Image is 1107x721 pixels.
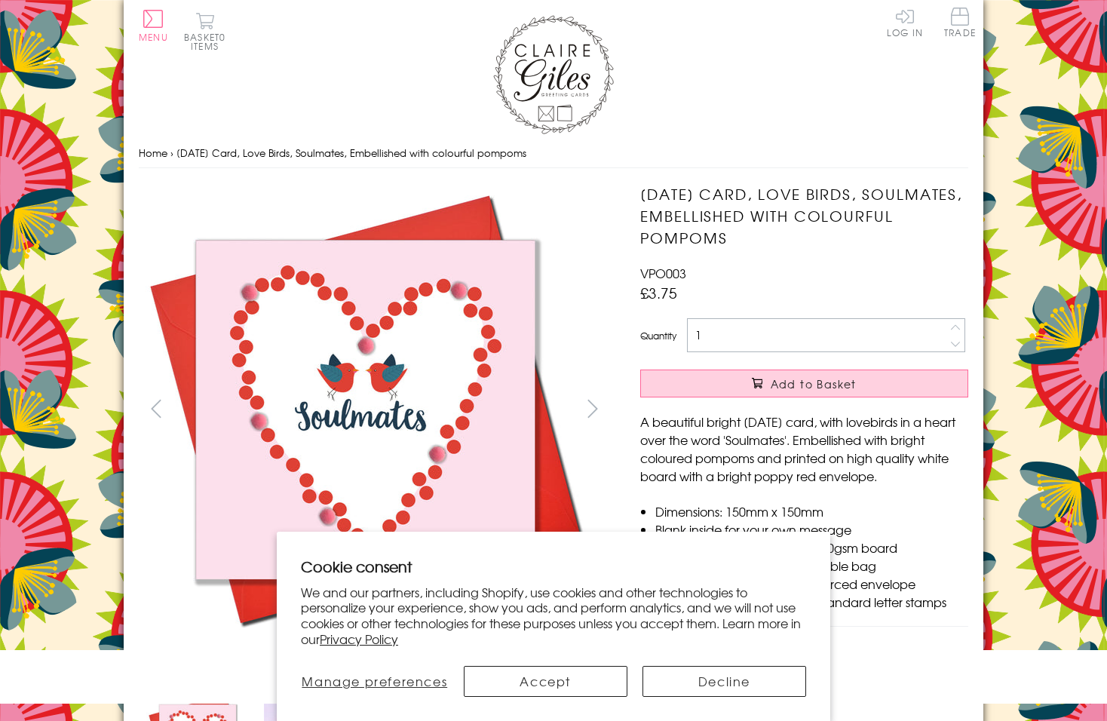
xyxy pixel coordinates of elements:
button: Manage preferences [301,666,449,697]
span: £3.75 [640,282,677,303]
button: prev [139,391,173,425]
h1: [DATE] Card, Love Birds, Soulmates, Embellished with colourful pompoms [640,183,968,248]
img: Claire Giles Greetings Cards [493,15,614,134]
nav: breadcrumbs [139,138,968,169]
button: Menu [139,10,168,41]
span: Add to Basket [771,376,857,391]
a: Home [139,146,167,160]
p: We and our partners, including Shopify, use cookies and other technologies to personalize your ex... [301,584,806,647]
h2: Cookie consent [301,556,806,577]
span: 0 items [191,30,225,53]
a: Privacy Policy [320,630,398,648]
button: Basket0 items [184,12,225,51]
button: Add to Basket [640,370,968,397]
img: Valentine's Day Card, Love Birds, Soulmates, Embellished with colourful pompoms [610,183,1063,630]
button: Accept [464,666,627,697]
a: Trade [944,8,976,40]
span: VPO003 [640,264,686,282]
li: Blank inside for your own message [655,520,968,538]
button: next [576,391,610,425]
a: Log In [887,8,923,37]
p: A beautiful bright [DATE] card, with lovebirds in a heart over the word 'Soulmates'. Embellished ... [640,413,968,485]
li: Dimensions: 150mm x 150mm [655,502,968,520]
span: Menu [139,30,168,44]
span: [DATE] Card, Love Birds, Soulmates, Embellished with colourful pompoms [176,146,526,160]
button: Decline [642,666,806,697]
label: Quantity [640,329,676,342]
span: › [170,146,173,160]
span: Trade [944,8,976,37]
span: Manage preferences [302,672,447,690]
img: Valentine's Day Card, Love Birds, Soulmates, Embellished with colourful pompoms [139,183,591,636]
